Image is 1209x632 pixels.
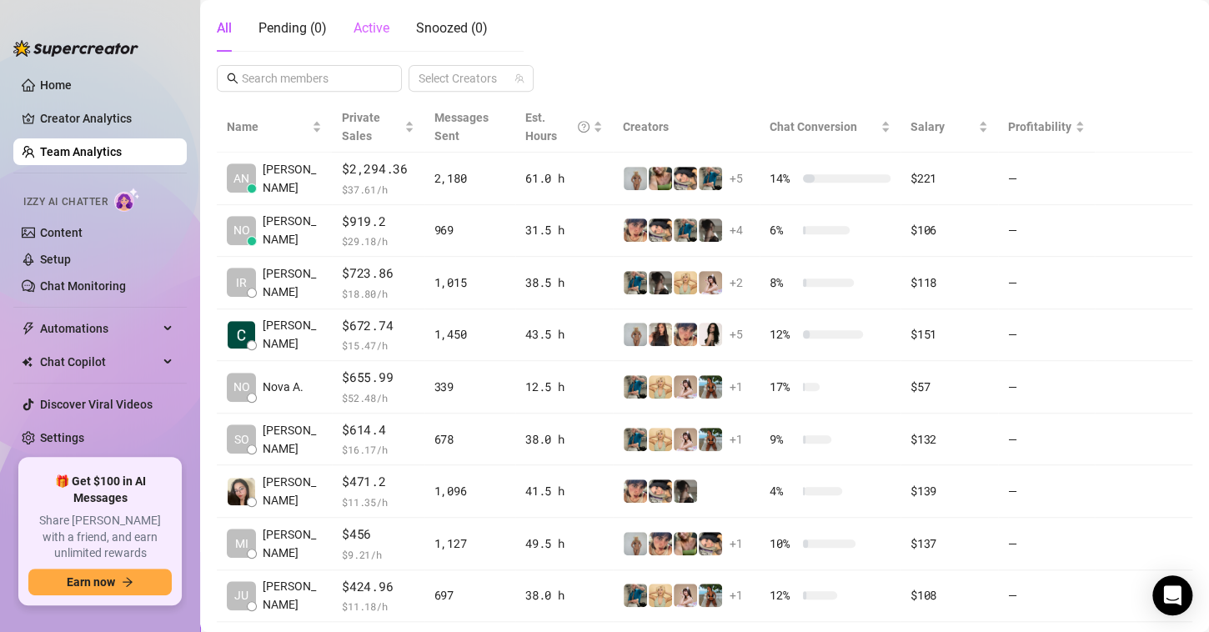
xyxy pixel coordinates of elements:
[263,577,322,614] span: [PERSON_NAME]
[674,428,697,451] img: anaxmei
[998,153,1095,205] td: —
[911,221,988,239] div: $106
[1152,575,1192,615] div: Open Intercom Messenger
[236,273,247,292] span: IR
[342,181,414,198] span: $ 37.61 /h
[114,188,140,212] img: AI Chatter
[770,120,857,133] span: Chat Conversion
[40,349,158,375] span: Chat Copilot
[434,325,506,344] div: 1,450
[770,534,796,553] span: 10 %
[40,315,158,342] span: Automations
[354,20,389,36] span: Active
[263,212,322,248] span: [PERSON_NAME]
[624,323,647,346] img: Barbi
[228,478,255,505] img: Joy Gabrielle P…
[342,316,414,336] span: $672.74
[998,361,1095,414] td: —
[578,108,589,145] span: question-circle
[770,482,796,500] span: 4 %
[40,145,122,158] a: Team Analytics
[28,513,172,562] span: Share [PERSON_NAME] with a friend, and earn unlimited rewards
[342,546,414,563] span: $ 9.21 /h
[1008,120,1071,133] span: Profitability
[525,169,603,188] div: 61.0 h
[730,430,743,449] span: + 1
[342,420,414,440] span: $614.4
[911,325,988,344] div: $151
[624,218,647,242] img: bonnierides
[674,532,697,555] img: dreamsofleana
[342,368,414,388] span: $655.99
[730,534,743,553] span: + 1
[911,482,988,500] div: $139
[911,534,988,553] div: $137
[342,524,414,544] span: $456
[342,111,380,143] span: Private Sales
[416,20,488,36] span: Snoozed ( 0 )
[13,40,138,57] img: logo-BBDzfeDw.svg
[699,218,722,242] img: daiisyjane
[40,398,153,411] a: Discover Viral Videos
[234,430,249,449] span: SO
[434,111,489,143] span: Messages Sent
[434,273,506,292] div: 1,015
[699,167,722,190] img: Eavnc
[525,108,589,145] div: Est. Hours
[699,584,722,607] img: Libby
[434,169,506,188] div: 2,180
[434,534,506,553] div: 1,127
[514,73,524,83] span: team
[998,205,1095,258] td: —
[525,534,603,553] div: 49.5 h
[911,430,988,449] div: $132
[911,273,988,292] div: $118
[649,167,672,190] img: dreamsofleana
[525,325,603,344] div: 43.5 h
[911,378,988,396] div: $57
[263,378,304,396] span: Nova A.
[674,375,697,399] img: anaxmei
[649,271,672,294] img: daiisyjane
[624,532,647,555] img: Barbi
[342,389,414,406] span: $ 52.48 /h
[730,325,743,344] span: + 5
[40,253,71,266] a: Setup
[674,479,697,503] img: daiisyjane
[525,430,603,449] div: 38.0 h
[911,586,988,604] div: $108
[770,221,796,239] span: 6 %
[998,518,1095,570] td: —
[624,375,647,399] img: Eavnc
[649,323,672,346] img: diandradelgado
[674,218,697,242] img: Eavnc
[40,431,84,444] a: Settings
[624,584,647,607] img: Eavnc
[624,167,647,190] img: Barbi
[649,428,672,451] img: Actually.Maria
[434,430,506,449] div: 678
[342,233,414,249] span: $ 29.18 /h
[525,586,603,604] div: 38.0 h
[770,430,796,449] span: 9 %
[649,532,672,555] img: bonnierides
[40,105,173,132] a: Creator Analytics
[263,160,322,197] span: [PERSON_NAME]
[263,316,322,353] span: [PERSON_NAME]
[40,279,126,293] a: Chat Monitoring
[699,323,722,346] img: ChloeLove
[770,378,796,396] span: 17 %
[770,325,796,344] span: 12 %
[23,194,108,210] span: Izzy AI Chatter
[624,479,647,503] img: bonnierides
[342,441,414,458] span: $ 16.17 /h
[998,257,1095,309] td: —
[28,569,172,595] button: Earn nowarrow-right
[525,221,603,239] div: 31.5 h
[227,73,238,84] span: search
[434,378,506,396] div: 339
[40,78,72,92] a: Home
[242,69,379,88] input: Search members
[217,18,232,38] div: All
[235,534,248,553] span: MI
